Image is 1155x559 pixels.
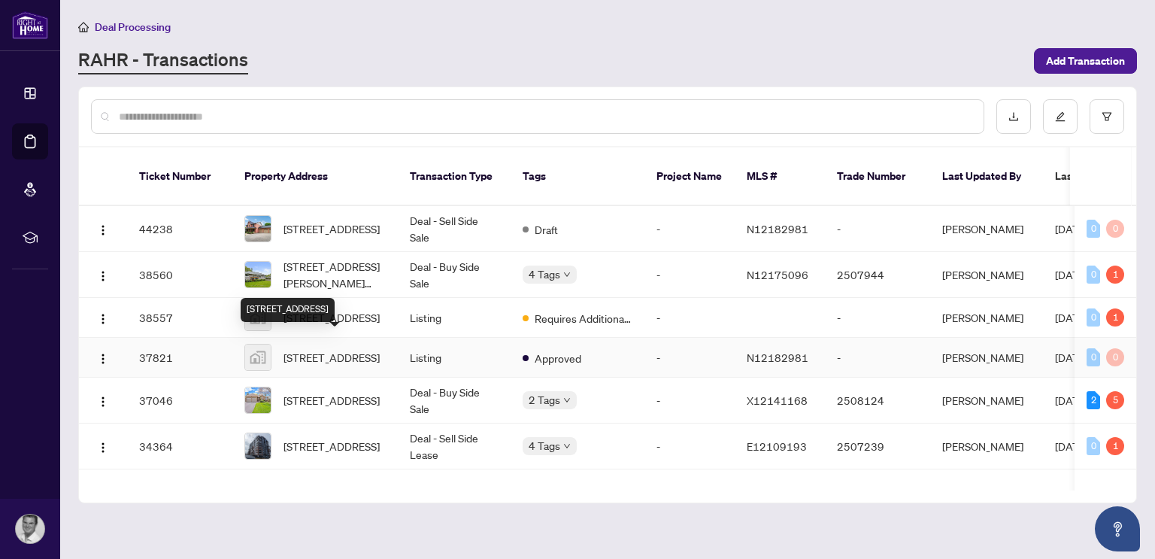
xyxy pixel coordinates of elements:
[91,345,115,369] button: Logo
[1055,439,1088,453] span: [DATE]
[1095,506,1140,551] button: Open asap
[398,252,511,298] td: Deal - Buy Side Sale
[1055,168,1147,184] span: Last Modified Date
[747,268,808,281] span: N12175096
[563,396,571,404] span: down
[91,305,115,330] button: Logo
[644,147,735,206] th: Project Name
[930,206,1043,252] td: [PERSON_NAME]
[511,147,644,206] th: Tags
[241,298,335,322] div: [STREET_ADDRESS]
[398,298,511,338] td: Listing
[245,433,271,459] img: thumbnail-img
[825,338,930,378] td: -
[747,222,808,235] span: N12182981
[1106,437,1124,455] div: 1
[535,221,558,238] span: Draft
[1106,266,1124,284] div: 1
[127,298,232,338] td: 38557
[644,206,735,252] td: -
[1087,348,1100,366] div: 0
[1106,391,1124,409] div: 5
[996,99,1031,134] button: download
[535,350,581,366] span: Approved
[91,388,115,412] button: Logo
[930,338,1043,378] td: [PERSON_NAME]
[930,378,1043,424] td: [PERSON_NAME]
[1090,99,1124,134] button: filter
[245,216,271,242] img: thumbnail-img
[1055,268,1088,281] span: [DATE]
[283,349,380,366] span: [STREET_ADDRESS]
[1102,111,1112,122] span: filter
[1055,222,1088,235] span: [DATE]
[529,391,560,409] span: 2 Tags
[95,20,171,34] span: Deal Processing
[283,438,380,454] span: [STREET_ADDRESS]
[97,313,109,325] img: Logo
[529,437,560,454] span: 4 Tags
[1055,311,1088,324] span: [DATE]
[1055,351,1088,364] span: [DATE]
[563,442,571,450] span: down
[1043,99,1078,134] button: edit
[78,47,248,74] a: RAHR - Transactions
[1008,111,1019,122] span: download
[1106,348,1124,366] div: 0
[97,270,109,282] img: Logo
[398,147,511,206] th: Transaction Type
[529,266,560,283] span: 4 Tags
[12,11,48,39] img: logo
[245,387,271,413] img: thumbnail-img
[398,206,511,252] td: Deal - Sell Side Sale
[283,220,380,237] span: [STREET_ADDRESS]
[127,206,232,252] td: 44238
[283,258,386,291] span: [STREET_ADDRESS][PERSON_NAME][PERSON_NAME]
[825,378,930,424] td: 2508124
[1055,111,1066,122] span: edit
[97,396,109,408] img: Logo
[644,298,735,338] td: -
[1087,308,1100,327] div: 0
[78,22,89,32] span: home
[97,442,109,454] img: Logo
[245,262,271,287] img: thumbnail-img
[747,393,808,407] span: X12141168
[644,252,735,298] td: -
[127,424,232,469] td: 34364
[398,378,511,424] td: Deal - Buy Side Sale
[1087,391,1100,409] div: 2
[97,353,109,365] img: Logo
[127,378,232,424] td: 37046
[825,298,930,338] td: -
[97,224,109,236] img: Logo
[747,439,807,453] span: E12109193
[1087,437,1100,455] div: 0
[1087,220,1100,238] div: 0
[644,338,735,378] td: -
[825,252,930,298] td: 2507944
[825,206,930,252] td: -
[535,310,632,327] span: Requires Additional Docs
[283,392,380,409] span: [STREET_ADDRESS]
[930,424,1043,469] td: [PERSON_NAME]
[1046,49,1125,73] span: Add Transaction
[1087,266,1100,284] div: 0
[930,147,1043,206] th: Last Updated By
[930,298,1043,338] td: [PERSON_NAME]
[930,252,1043,298] td: [PERSON_NAME]
[91,434,115,458] button: Logo
[1106,220,1124,238] div: 0
[825,147,930,206] th: Trade Number
[91,217,115,241] button: Logo
[1106,308,1124,327] div: 1
[644,378,735,424] td: -
[232,147,398,206] th: Property Address
[747,351,808,364] span: N12182981
[16,515,44,543] img: Profile Icon
[127,147,232,206] th: Ticket Number
[1055,393,1088,407] span: [DATE]
[398,338,511,378] td: Listing
[127,338,232,378] td: 37821
[563,271,571,278] span: down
